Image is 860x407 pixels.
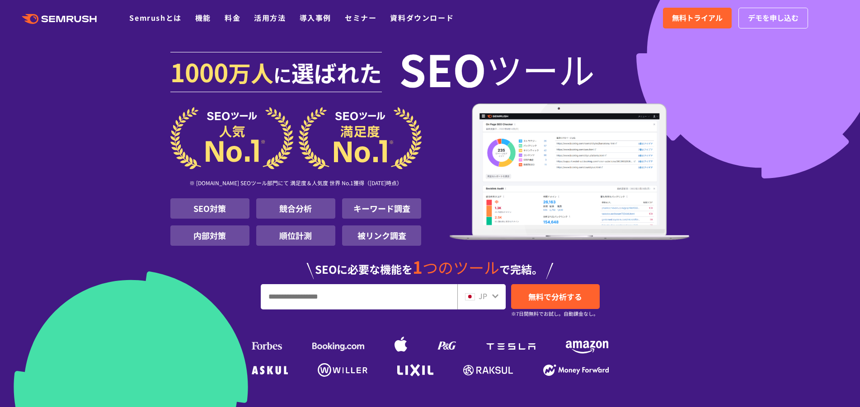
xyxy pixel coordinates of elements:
li: 被リンク調査 [342,225,421,246]
li: 内部対策 [170,225,249,246]
span: JP [479,290,487,301]
li: キーワード調査 [342,198,421,219]
a: Semrushとは [129,12,181,23]
span: つのツール [423,256,499,278]
span: SEO [399,51,486,87]
input: URL、キーワードを入力してください [261,285,457,309]
a: 料金 [225,12,240,23]
div: ※ [DOMAIN_NAME] SEOツール部門にて 満足度＆人気度 世界 No.1獲得（[DATE]時点） [170,169,422,198]
a: 資料ダウンロード [390,12,454,23]
a: 導入事例 [300,12,331,23]
a: 機能 [195,12,211,23]
a: デモを申し込む [738,8,808,28]
span: で完結。 [499,261,543,277]
a: セミナー [345,12,376,23]
a: 無料トライアル [663,8,732,28]
span: 無料トライアル [672,12,723,24]
span: に [273,61,291,88]
li: 競合分析 [256,198,335,219]
a: 活用方法 [254,12,286,23]
span: 1000 [170,53,228,89]
span: 万人 [228,56,273,89]
span: 選ばれた [291,56,382,89]
span: ツール [486,51,595,87]
span: 1 [413,254,423,279]
a: 無料で分析する [511,284,600,309]
span: デモを申し込む [748,12,799,24]
small: ※7日間無料でお試し。自動課金なし。 [511,309,598,318]
div: SEOに必要な機能を [170,249,690,279]
li: 順位計測 [256,225,335,246]
li: SEO対策 [170,198,249,219]
span: 無料で分析する [528,291,582,302]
